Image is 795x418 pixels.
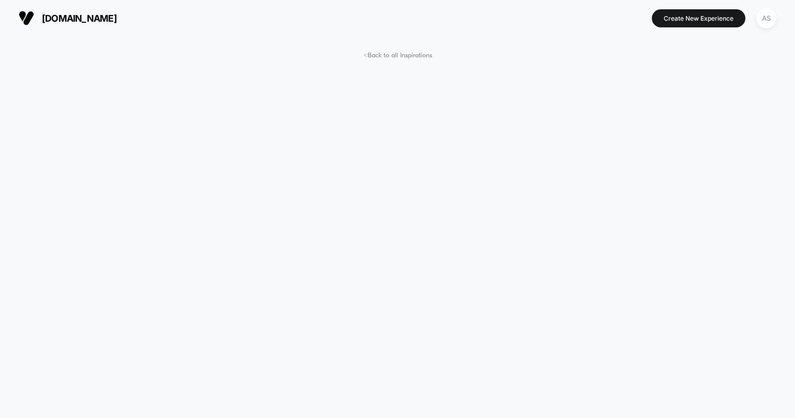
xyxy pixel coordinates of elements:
[652,9,745,27] button: Create New Experience
[19,10,34,26] img: Visually logo
[42,13,117,24] span: [DOMAIN_NAME]
[756,8,776,28] div: AS
[363,52,432,59] span: < Back to all Inspirations
[16,10,120,26] button: [DOMAIN_NAME]
[753,8,779,29] button: AS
